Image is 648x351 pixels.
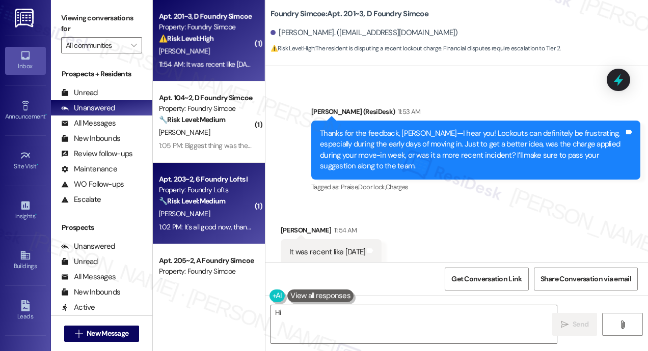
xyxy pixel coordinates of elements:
[61,10,142,37] label: Viewing conversations for
[131,41,137,49] i: 
[618,320,626,329] i: 
[61,194,101,205] div: Escalate
[271,9,428,19] b: Foundry Simcoe: Apt. 201~3, D Foundry Simcoe
[61,287,120,298] div: New Inbounds
[271,305,557,343] textarea: Hi {{first_name}}, I understand your frustration with the recent lockout charge. Let me see what ...
[159,11,253,22] div: Apt. 201~3, D Foundry Simcoe
[5,147,46,174] a: Site Visit •
[311,106,640,121] div: [PERSON_NAME] (ResiDesk)
[61,302,95,313] div: Active
[75,330,83,338] i: 
[45,111,47,119] span: •
[159,209,210,218] span: [PERSON_NAME]
[61,103,115,113] div: Unanswered
[541,274,631,284] span: Share Conversation via email
[159,34,214,43] strong: ⚠️ Risk Level: High
[159,185,253,195] div: Property: Foundry Lofts
[534,268,638,290] button: Share Conversation via email
[159,22,253,33] div: Property: Foundry Simcoe
[5,197,46,224] a: Insights •
[64,326,140,342] button: New Message
[159,196,225,206] strong: 🔧 Risk Level: Medium
[320,128,624,172] div: Thanks for the feedback, [PERSON_NAME]—I hear you! Lockouts can definitely be frustrating, especi...
[61,149,132,159] div: Review follow-ups
[386,183,408,191] span: Charges
[61,118,116,129] div: All Messages
[289,247,365,257] div: It was recent like [DATE]
[61,133,120,144] div: New Inbounds
[5,47,46,74] a: Inbox
[159,222,308,231] div: 1:02 PM: It's all good now, thanks [PERSON_NAME]!
[66,37,126,53] input: All communities
[87,328,128,339] span: New Message
[35,211,37,218] span: •
[37,161,38,168] span: •
[451,274,522,284] span: Get Conversation Link
[5,247,46,274] a: Buildings
[311,180,640,194] div: Tagged as:
[281,225,382,239] div: [PERSON_NAME]
[561,320,569,329] i: 
[271,44,314,52] strong: ⚠️ Risk Level: High
[61,179,124,190] div: WO Follow-ups
[159,255,253,266] div: Apt. 205~2, A Foundry Simcoe
[159,278,225,287] strong: 🔧 Risk Level: Medium
[51,69,152,79] div: Prospects + Residents
[159,115,225,124] strong: 🔧 Risk Level: Medium
[61,272,116,282] div: All Messages
[51,222,152,233] div: Prospects
[159,128,210,137] span: [PERSON_NAME]
[271,27,458,38] div: [PERSON_NAME]. ([EMAIL_ADDRESS][DOMAIN_NAME])
[358,183,386,191] span: Door lock ,
[61,164,117,174] div: Maintenance
[5,297,46,325] a: Leads
[159,266,253,277] div: Property: Foundry Simcoe
[395,106,421,117] div: 11:53 AM
[159,174,253,185] div: Apt. 203~2, 6 Foundry Lofts I
[573,319,588,330] span: Send
[445,268,528,290] button: Get Conversation Link
[159,46,210,55] span: [PERSON_NAME]
[271,43,560,54] span: : The resident is disputing a recent lockout charge. Financial disputes require escalation to Tie...
[61,256,98,267] div: Unread
[159,60,256,69] div: 11:54 AM: It was recent like [DATE]
[332,225,357,236] div: 11:54 AM
[61,87,98,98] div: Unread
[159,103,253,114] div: Property: Foundry Simcoe
[15,9,36,27] img: ResiDesk Logo
[552,313,597,336] button: Send
[341,183,358,191] span: Praise ,
[61,241,115,252] div: Unanswered
[159,93,253,103] div: Apt. 104~2, D Foundry Simcoe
